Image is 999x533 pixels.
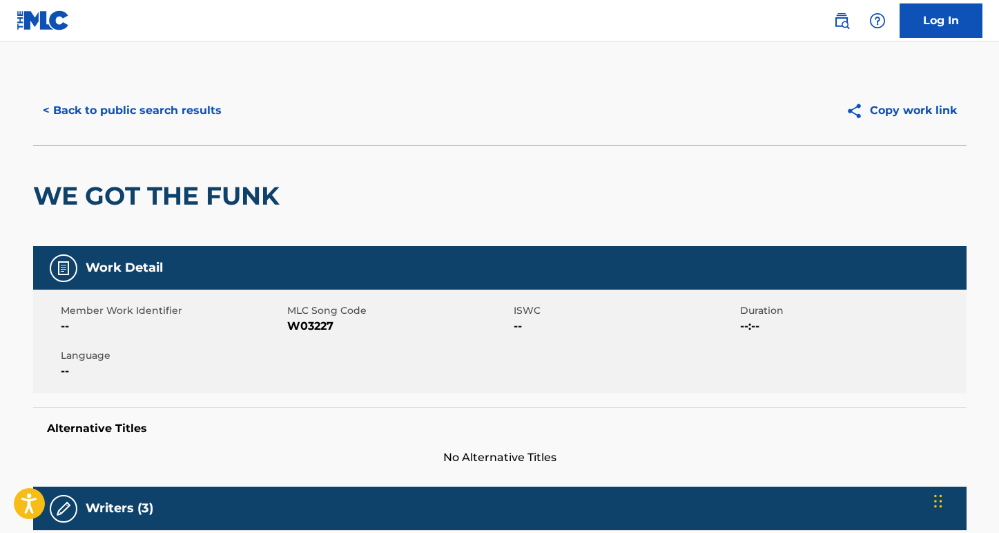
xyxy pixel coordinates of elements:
h2: WE GOT THE FUNK [33,180,287,212]
img: MLC Logo [17,10,70,30]
a: Public Search [828,7,855,35]
a: Log In [900,3,982,38]
h5: Alternative Titles [47,422,953,436]
span: -- [61,363,284,380]
img: Work Detail [55,260,72,277]
button: < Back to public search results [33,93,231,128]
button: Copy work link [836,93,967,128]
span: -- [61,318,284,335]
span: --:-- [740,318,963,335]
span: Language [61,348,284,363]
h5: Writers (3) [86,501,153,516]
span: W03227 [287,318,510,335]
div: Widget de chat [930,467,999,533]
span: MLC Song Code [287,303,510,318]
img: Copy work link [846,102,870,120]
span: ISWC [514,303,737,318]
span: Duration [740,303,963,318]
span: -- [514,318,737,335]
div: Glisser [934,480,942,522]
img: Writers [55,501,72,517]
h5: Work Detail [86,260,163,276]
span: Member Work Identifier [61,303,284,318]
div: Help [864,7,891,35]
img: search [833,12,850,29]
span: No Alternative Titles [33,449,967,466]
img: help [869,12,886,29]
iframe: Chat Widget [930,467,999,533]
